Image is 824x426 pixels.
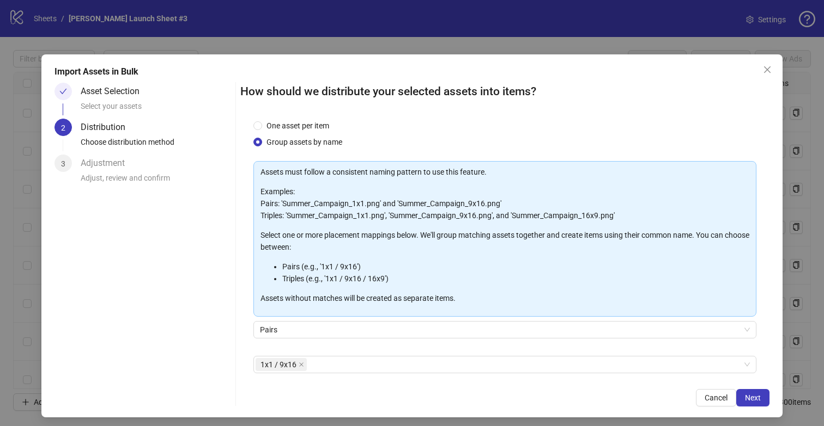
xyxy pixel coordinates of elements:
p: Assets must follow a consistent naming pattern to use this feature. [260,166,750,178]
div: Adjust, review and confirm [81,172,231,190]
span: Group assets by name [262,136,347,148]
span: close [763,65,772,74]
p: Select one or more placement mappings below. We'll group matching assets together and create item... [260,229,750,253]
li: Triples (e.g., '1x1 / 9x16 / 16x9') [282,273,750,285]
button: Cancel [696,389,736,406]
span: 2 [61,124,65,132]
li: Pairs (e.g., '1x1 / 9x16') [282,261,750,273]
span: check [59,88,67,95]
div: Distribution [81,119,134,136]
span: 1x1 / 9x16 [260,359,296,371]
span: One asset per item [262,120,334,132]
h2: How should we distribute your selected assets into items? [240,83,770,101]
div: Choose distribution method [81,136,231,155]
div: Select your assets [81,100,231,119]
div: Asset Selection [81,83,148,100]
p: Examples: Pairs: 'Summer_Campaign_1x1.png' and 'Summer_Campaign_9x16.png' Triples: 'Summer_Campai... [260,186,750,221]
span: close [299,362,304,367]
p: Assets without matches will be created as separate items. [260,292,750,304]
span: Next [745,393,761,402]
button: Close [759,61,776,78]
span: Pairs [260,322,750,338]
div: Adjustment [81,155,134,172]
span: 3 [61,159,65,168]
button: Next [736,389,770,406]
div: Import Assets in Bulk [54,65,770,78]
span: Cancel [705,393,728,402]
span: 1x1 / 9x16 [256,358,307,371]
